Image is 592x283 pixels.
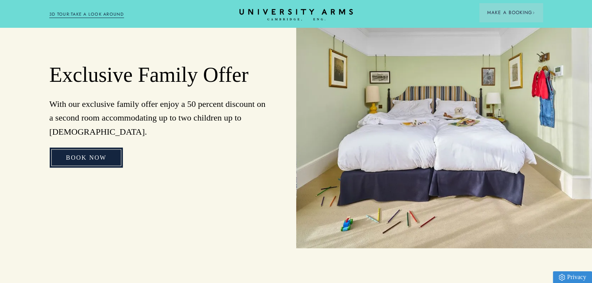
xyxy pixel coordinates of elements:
button: Make a BookingArrow icon [479,3,543,22]
a: Home [239,9,353,21]
img: Privacy [559,274,565,281]
a: Book Now [50,148,123,168]
span: Make a Booking [487,9,535,16]
p: With our exclusive family offer enjoy a 50 percent discount on a second room accommodating up to ... [49,97,269,139]
a: Privacy [553,271,592,283]
img: Arrow icon [532,11,535,14]
h2: Exclusive Family Offer [49,62,269,88]
a: 3D TOUR:TAKE A LOOK AROUND [49,11,124,18]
